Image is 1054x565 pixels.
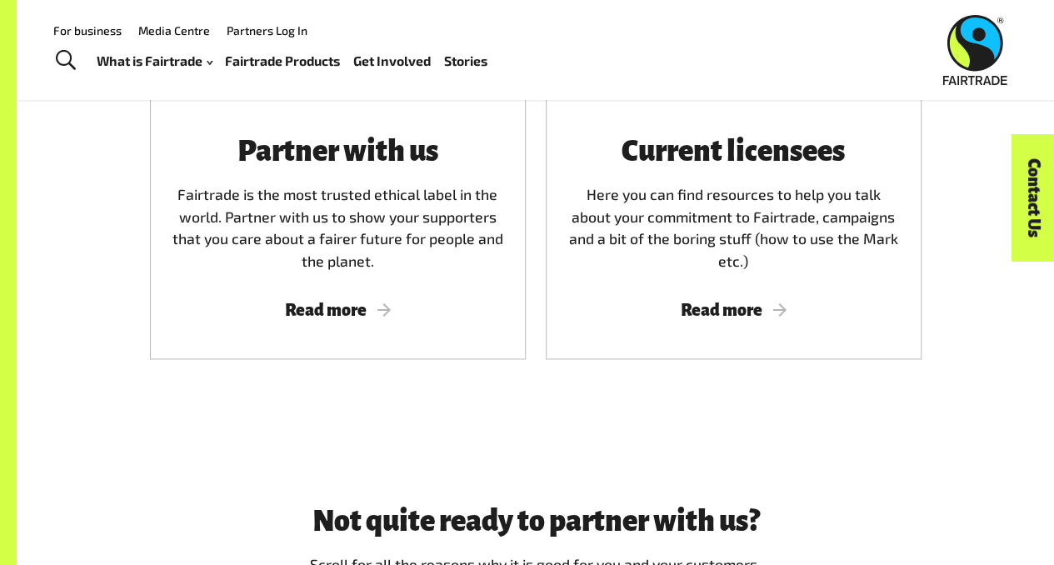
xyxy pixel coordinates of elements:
[943,15,1007,85] img: Fairtrade Australia New Zealand logo
[45,40,86,82] a: Toggle Search
[170,136,506,167] h3: Partner with us
[444,49,487,72] a: Stories
[138,23,210,37] a: Media Centre
[97,49,212,72] a: What is Fairtrade
[53,23,122,37] a: For business
[566,301,902,319] span: Read more
[225,49,340,72] a: Fairtrade Products
[170,136,506,272] div: Fairtrade is the most trusted ethical label in the world. Partner with us to show your supporters...
[566,136,902,272] div: Here you can find resources to help you talk about your commitment to Fairtrade, campaigns and a ...
[353,49,431,72] a: Get Involved
[170,301,506,319] span: Read more
[227,23,307,37] a: Partners Log In
[308,506,763,537] h3: Not quite ready to partner with us?
[566,136,902,167] h3: Current licensees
